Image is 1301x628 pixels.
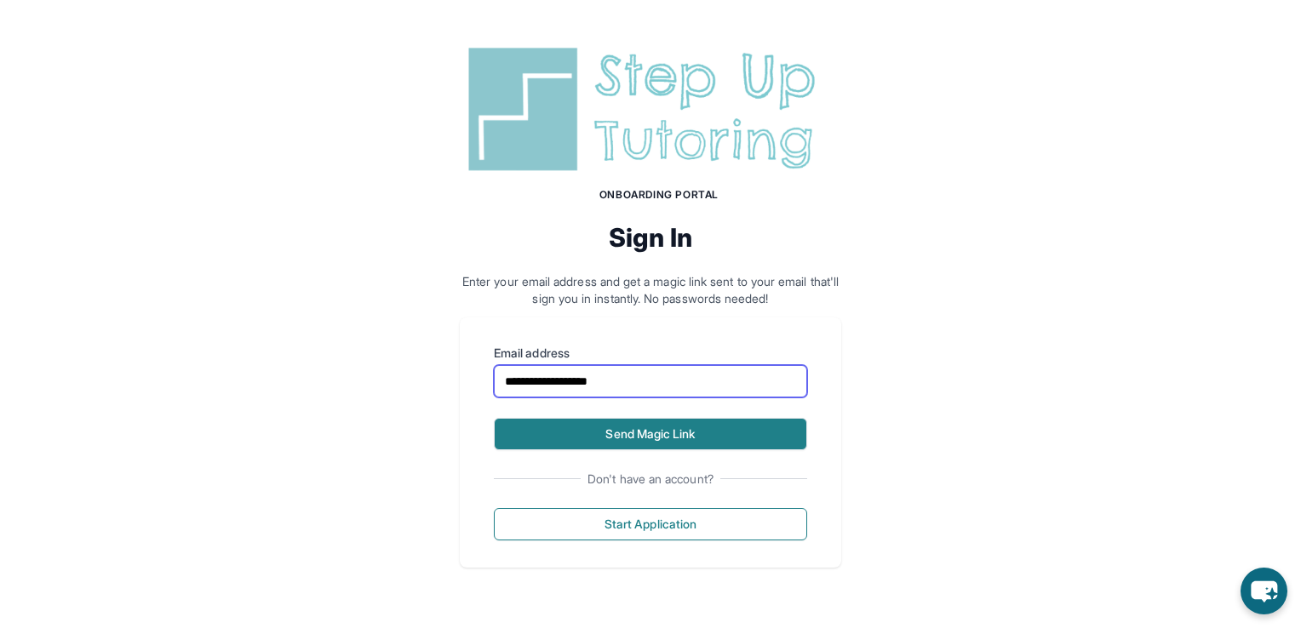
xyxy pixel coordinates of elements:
span: Don't have an account? [581,471,720,488]
button: Send Magic Link [494,418,807,450]
h2: Sign In [460,222,841,253]
p: Enter your email address and get a magic link sent to your email that'll sign you in instantly. N... [460,273,841,307]
h1: Onboarding Portal [477,188,841,202]
img: Step Up Tutoring horizontal logo [460,41,841,178]
label: Email address [494,345,807,362]
button: chat-button [1241,568,1287,614]
button: Start Application [494,508,807,540]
